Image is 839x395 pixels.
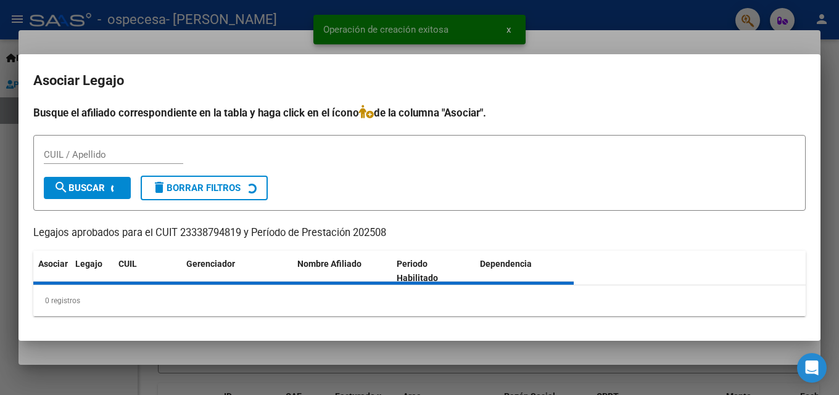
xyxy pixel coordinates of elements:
[33,285,806,316] div: 0 registros
[480,259,532,269] span: Dependencia
[297,259,362,269] span: Nombre Afiliado
[292,251,392,291] datatable-header-cell: Nombre Afiliado
[114,251,181,291] datatable-header-cell: CUIL
[54,180,68,195] mat-icon: search
[181,251,292,291] datatable-header-cell: Gerenciador
[33,251,70,291] datatable-header-cell: Asociar
[141,176,268,200] button: Borrar Filtros
[33,69,806,92] h2: Asociar Legajo
[797,353,827,383] div: Open Intercom Messenger
[54,182,105,193] span: Buscar
[38,259,68,269] span: Asociar
[152,180,167,195] mat-icon: delete
[475,251,574,291] datatable-header-cell: Dependencia
[186,259,235,269] span: Gerenciador
[75,259,102,269] span: Legajo
[392,251,475,291] datatable-header-cell: Periodo Habilitado
[70,251,114,291] datatable-header-cell: Legajo
[397,259,438,283] span: Periodo Habilitado
[33,105,806,121] h4: Busque el afiliado correspondiente en la tabla y haga click en el ícono de la columna "Asociar".
[118,259,137,269] span: CUIL
[152,182,241,193] span: Borrar Filtros
[33,226,806,241] p: Legajos aprobados para el CUIT 23338794819 y Período de Prestación 202508
[44,177,131,199] button: Buscar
